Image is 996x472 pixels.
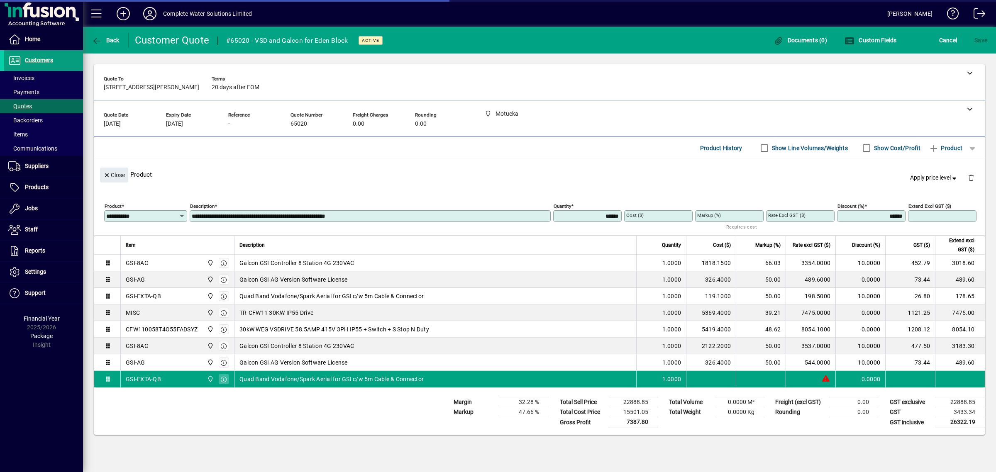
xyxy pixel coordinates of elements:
[793,241,830,250] span: Rate excl GST ($)
[736,304,786,321] td: 39.21
[771,33,829,48] button: Documents (0)
[791,358,830,367] div: 544.0000
[940,236,974,254] span: Extend excl GST ($)
[662,325,681,333] span: 1.0000
[886,397,935,407] td: GST exclusive
[715,397,764,407] td: 0.0000 M³
[126,259,148,267] div: GSI-8AC
[4,177,83,198] a: Products
[791,275,830,284] div: 489.6000
[665,407,715,417] td: Total Weight
[104,84,199,91] span: [STREET_ADDRESS][PERSON_NAME]
[686,271,736,288] td: 326.4000
[4,198,83,219] a: Jobs
[25,57,53,63] span: Customers
[239,275,348,284] span: Galcon GSI AG Version Software License
[104,121,121,127] span: [DATE]
[499,397,549,407] td: 32.28 %
[205,292,215,301] span: Motueka
[961,174,981,181] app-page-header-button: Delete
[662,275,681,284] span: 1.0000
[935,288,985,304] td: 178.65
[885,304,935,321] td: 1121.25
[837,203,864,209] mat-label: Discount (%)
[353,121,364,127] span: 0.00
[686,304,736,321] td: 5369.4000
[8,117,43,124] span: Backorders
[929,141,962,155] span: Product
[829,397,879,407] td: 0.00
[4,85,83,99] a: Payments
[126,342,148,350] div: GSI-8AC
[4,219,83,240] a: Staff
[4,99,83,113] a: Quotes
[885,321,935,338] td: 1208.12
[885,288,935,304] td: 26.80
[736,354,786,371] td: 50.00
[166,121,183,127] span: [DATE]
[791,292,830,300] div: 198.5000
[205,375,215,384] span: Motueka
[736,321,786,338] td: 48.62
[686,255,736,271] td: 1818.1500
[715,407,764,417] td: 0.0000 Kg
[94,159,985,190] div: Product
[556,417,608,428] td: Gross Profit
[4,113,83,127] a: Backorders
[736,255,786,271] td: 66.03
[24,315,60,322] span: Financial Year
[852,241,880,250] span: Discount (%)
[686,321,736,338] td: 5419.4000
[662,292,681,300] span: 1.0000
[736,271,786,288] td: 50.00
[791,325,830,333] div: 8054.1000
[126,309,140,317] div: MISC
[92,37,120,44] span: Back
[935,321,985,338] td: 8054.10
[239,375,424,383] span: Quad Band Vodafone/Spark Aerial for GSI c/w 5m Cable & Connector
[972,33,989,48] button: Save
[126,358,145,367] div: GSI-AG
[137,6,163,21] button: Profile
[885,354,935,371] td: 73.44
[771,397,829,407] td: Freight (excl GST)
[886,417,935,428] td: GST inclusive
[665,397,715,407] td: Total Volume
[845,37,897,44] span: Custom Fields
[939,34,957,47] span: Cancel
[935,354,985,371] td: 489.60
[935,304,985,321] td: 7475.00
[228,121,230,127] span: -
[773,37,827,44] span: Documents (0)
[205,358,215,367] span: Motueka
[135,34,210,47] div: Customer Quote
[4,241,83,261] a: Reports
[755,241,781,250] span: Markup (%)
[935,255,985,271] td: 3018.60
[662,309,681,317] span: 1.0000
[100,168,128,182] button: Close
[768,212,806,218] mat-label: Rate excl GST ($)
[910,173,958,182] span: Apply price level
[974,34,987,47] span: ave
[25,226,38,233] span: Staff
[103,168,125,182] span: Close
[937,33,959,48] button: Cancel
[713,241,731,250] span: Cost ($)
[686,354,736,371] td: 326.4000
[974,37,978,44] span: S
[736,288,786,304] td: 50.00
[205,325,215,334] span: Motueka
[25,268,46,275] span: Settings
[25,163,49,169] span: Suppliers
[686,288,736,304] td: 119.1000
[449,407,499,417] td: Markup
[226,34,348,47] div: #65020 - VSD and Galcon for Eden Block
[239,241,265,250] span: Description
[791,309,830,317] div: 7475.0000
[205,308,215,317] span: Motueka
[556,407,608,417] td: Total Cost Price
[835,255,885,271] td: 10.0000
[126,275,145,284] div: GSI-AG
[239,259,354,267] span: Galcon GSI Controller 8 Station 4G 230VAC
